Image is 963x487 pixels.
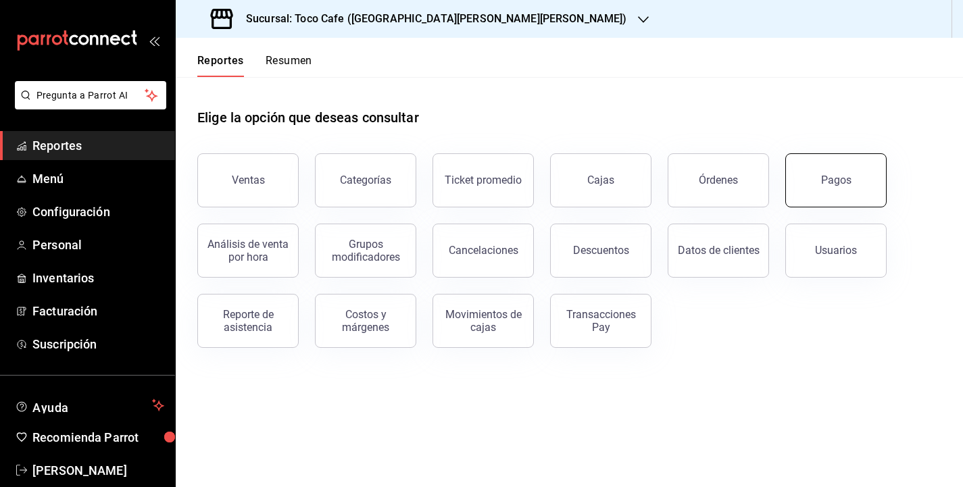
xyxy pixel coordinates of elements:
[15,81,166,109] button: Pregunta a Parrot AI
[699,174,738,186] div: Órdenes
[197,294,299,348] button: Reporte de asistencia
[550,294,651,348] button: Transacciones Pay
[266,54,312,77] button: Resumen
[32,397,147,413] span: Ayuda
[232,174,265,186] div: Ventas
[821,174,851,186] div: Pagos
[550,153,651,207] button: Cajas
[315,153,416,207] button: Categorías
[32,302,164,320] span: Facturación
[433,224,534,278] button: Cancelaciones
[433,153,534,207] button: Ticket promedio
[340,174,391,186] div: Categorías
[235,11,627,27] h3: Sucursal: Toco Cafe ([GEOGRAPHIC_DATA][PERSON_NAME][PERSON_NAME])
[445,174,522,186] div: Ticket promedio
[32,335,164,353] span: Suscripción
[206,238,290,263] div: Análisis de venta por hora
[197,54,244,77] button: Reportes
[573,244,629,257] div: Descuentos
[550,224,651,278] button: Descuentos
[149,35,159,46] button: open_drawer_menu
[324,238,408,263] div: Grupos modificadores
[32,428,164,446] span: Recomienda Parrot
[587,174,614,186] div: Cajas
[815,244,857,257] div: Usuarios
[785,153,887,207] button: Pagos
[315,294,416,348] button: Costos y márgenes
[32,170,164,188] span: Menú
[32,136,164,155] span: Reportes
[32,203,164,221] span: Configuración
[32,269,164,287] span: Inventarios
[668,153,769,207] button: Órdenes
[206,308,290,334] div: Reporte de asistencia
[197,107,419,128] h1: Elige la opción que deseas consultar
[315,224,416,278] button: Grupos modificadores
[324,308,408,334] div: Costos y márgenes
[36,88,145,103] span: Pregunta a Parrot AI
[32,461,164,480] span: [PERSON_NAME]
[197,54,312,77] div: navigation tabs
[668,224,769,278] button: Datos de clientes
[197,153,299,207] button: Ventas
[449,244,518,257] div: Cancelaciones
[9,98,166,112] a: Pregunta a Parrot AI
[197,224,299,278] button: Análisis de venta por hora
[785,224,887,278] button: Usuarios
[678,244,760,257] div: Datos de clientes
[32,236,164,254] span: Personal
[441,308,525,334] div: Movimientos de cajas
[559,308,643,334] div: Transacciones Pay
[433,294,534,348] button: Movimientos de cajas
